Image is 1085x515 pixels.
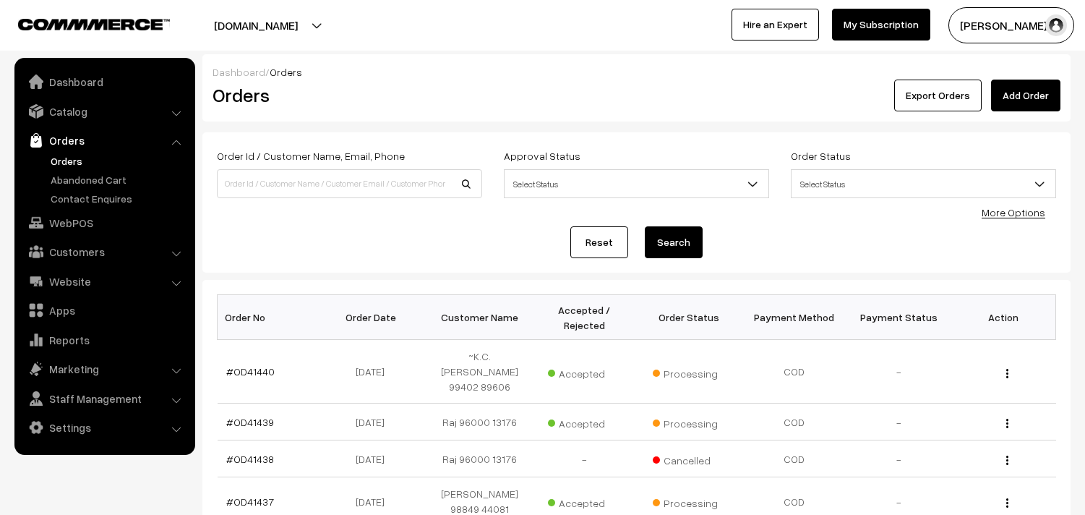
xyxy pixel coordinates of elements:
th: Accepted / Rejected [532,295,637,340]
a: Reports [18,327,190,353]
a: Catalog [18,98,190,124]
a: Dashboard [18,69,190,95]
a: Website [18,268,190,294]
td: COD [742,440,846,477]
td: [DATE] [322,340,427,404]
td: COD [742,340,846,404]
span: Accepted [548,412,620,431]
td: - [846,440,951,477]
a: Abandoned Cart [47,172,190,187]
a: Customers [18,239,190,265]
th: Order Status [637,295,742,340]
span: Cancelled [653,449,725,468]
td: Raj 96000 13176 [427,404,532,440]
th: Payment Method [742,295,846,340]
img: user [1045,14,1067,36]
div: / [213,64,1060,80]
a: My Subscription [832,9,930,41]
a: Dashboard [213,66,265,78]
td: Raj 96000 13176 [427,440,532,477]
span: Select Status [505,171,768,197]
button: [DOMAIN_NAME] [163,7,348,43]
span: Accepted [548,492,620,511]
img: Menu [1006,456,1008,465]
a: #OD41440 [226,365,275,378]
a: COMMMERCE [18,14,145,32]
img: Menu [1006,498,1008,508]
th: Payment Status [846,295,951,340]
a: Staff Management [18,386,190,412]
h2: Orders [213,84,481,106]
span: Processing [653,412,725,431]
td: - [532,440,637,477]
span: Orders [270,66,302,78]
a: Add Order [991,80,1060,111]
td: ~K.C.[PERSON_NAME] 99402 89606 [427,340,532,404]
img: Menu [1006,369,1008,378]
a: Reset [570,226,628,258]
label: Approval Status [504,148,580,163]
a: Orders [18,127,190,153]
span: Processing [653,492,725,511]
a: Contact Enquires [47,191,190,206]
a: Marketing [18,356,190,382]
td: [DATE] [322,404,427,440]
button: Export Orders [894,80,982,111]
span: Accepted [548,362,620,381]
label: Order Id / Customer Name, Email, Phone [217,148,405,163]
a: Orders [47,153,190,169]
img: Menu [1006,419,1008,428]
span: Select Status [792,171,1055,197]
th: Customer Name [427,295,532,340]
a: #OD41439 [226,416,274,428]
button: [PERSON_NAME] s… [948,7,1074,43]
img: COMMMERCE [18,19,170,30]
span: Select Status [791,169,1056,198]
a: #OD41438 [226,453,274,465]
input: Order Id / Customer Name / Customer Email / Customer Phone [217,169,482,198]
th: Action [951,295,1056,340]
a: Settings [18,414,190,440]
a: Hire an Expert [732,9,819,41]
a: #OD41437 [226,495,274,508]
a: Apps [18,297,190,323]
td: COD [742,404,846,440]
button: Search [645,226,703,258]
th: Order No [218,295,322,340]
a: WebPOS [18,210,190,236]
td: - [846,340,951,404]
span: Select Status [504,169,769,198]
th: Order Date [322,295,427,340]
td: - [846,404,951,440]
span: Processing [653,362,725,381]
td: [DATE] [322,440,427,477]
a: More Options [982,206,1045,218]
label: Order Status [791,148,851,163]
